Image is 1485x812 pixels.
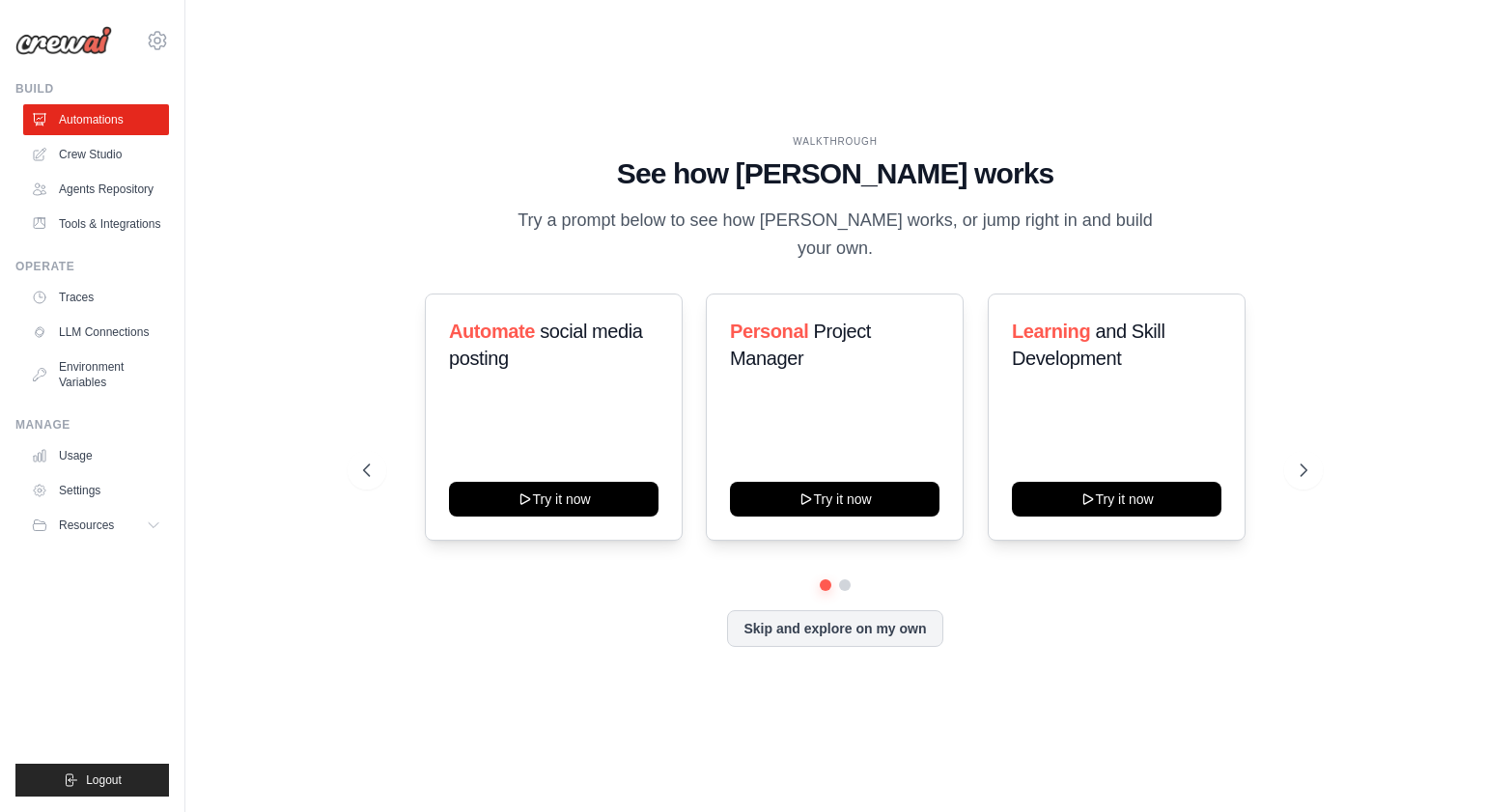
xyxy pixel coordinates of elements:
button: Logout [15,764,169,797]
button: Try it now [449,482,658,517]
span: social media posting [449,321,643,369]
a: Automations [23,104,169,135]
span: Resources [59,518,114,533]
a: Crew Studio [23,139,169,170]
a: Traces [23,282,169,313]
img: Logo [15,26,112,55]
div: Operate [15,259,169,274]
button: Try it now [1012,482,1221,517]
a: Agents Repository [23,174,169,205]
a: Settings [23,475,169,506]
a: LLM Connections [23,317,169,348]
button: Try it now [730,482,939,517]
button: Skip and explore on my own [727,610,942,647]
span: Personal [730,321,808,342]
span: and Skill Development [1012,321,1164,369]
div: Build [15,81,169,97]
div: WALKTHROUGH [363,134,1307,149]
span: Logout [86,772,122,788]
p: Try a prompt below to see how [PERSON_NAME] works, or jump right in and build your own. [511,207,1160,264]
a: Tools & Integrations [23,209,169,239]
div: Manage [15,417,169,433]
h1: See how [PERSON_NAME] works [363,156,1307,191]
a: Environment Variables [23,351,169,398]
span: Learning [1012,321,1090,342]
span: Automate [449,321,535,342]
a: Usage [23,440,169,471]
button: Resources [23,510,169,541]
